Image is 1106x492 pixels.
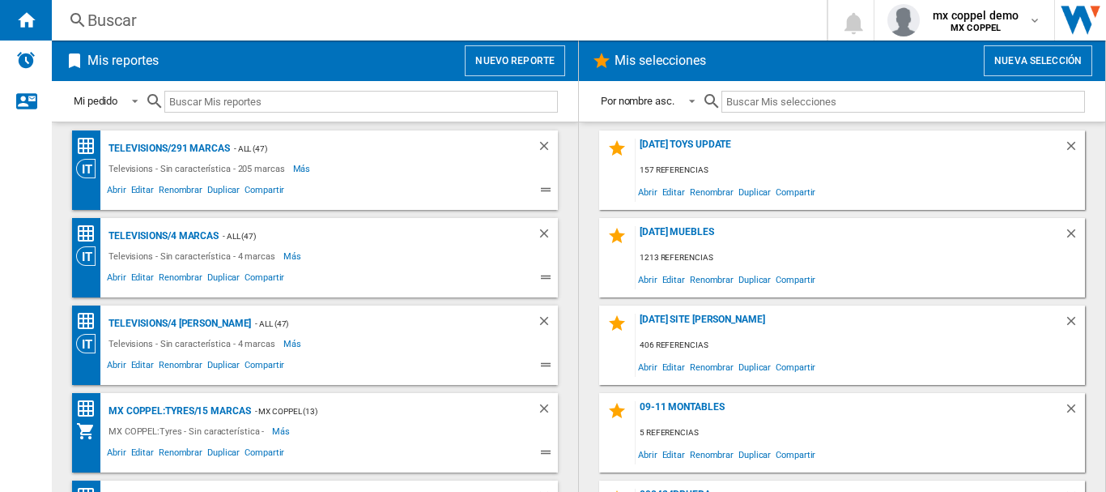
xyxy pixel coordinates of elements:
[74,95,117,107] div: Mi pedido
[933,7,1019,24] span: mx coppel demo
[773,443,818,465] span: Compartir
[537,401,558,421] div: Borrar
[251,314,504,334] div: - ALL (47)
[736,268,773,290] span: Duplicar
[283,246,304,266] span: Más
[104,270,129,289] span: Abrir
[636,268,660,290] span: Abrir
[636,401,1064,423] div: 09-11 MONTABLES
[660,356,687,378] span: Editar
[636,314,1064,336] div: [DATE] site [PERSON_NAME]
[84,45,162,76] h2: Mis reportes
[636,443,660,465] span: Abrir
[156,182,205,202] span: Renombrar
[293,159,313,178] span: Más
[721,91,1085,113] input: Buscar Mis selecciones
[76,311,104,332] div: Matriz de precios
[104,226,219,246] div: Televisions/4 marcas
[283,334,304,353] span: Más
[104,139,230,159] div: Televisions/291 marcas
[736,443,773,465] span: Duplicar
[129,270,156,289] span: Editar
[104,401,251,421] div: MX COPPEL:Tyres/15 marcas
[636,248,1085,268] div: 1213 referencias
[611,45,710,76] h2: Mis selecciones
[1064,139,1085,160] div: Borrar
[736,181,773,203] span: Duplicar
[156,357,205,377] span: Renombrar
[76,334,104,353] div: Visión Categoría
[660,443,687,465] span: Editar
[205,270,242,289] span: Duplicar
[773,268,818,290] span: Compartir
[76,421,104,441] div: Mi colección
[636,181,660,203] span: Abrir
[636,139,1064,160] div: [DATE] toys update
[219,226,504,246] div: - ALL (47)
[636,336,1085,356] div: 406 referencias
[636,423,1085,443] div: 5 referencias
[230,139,504,159] div: - ALL (47)
[164,91,558,113] input: Buscar Mis reportes
[104,334,283,353] div: Televisions - Sin característica - 4 marcas
[1064,226,1085,248] div: Borrar
[1064,314,1085,336] div: Borrar
[636,356,660,378] span: Abrir
[687,181,736,203] span: Renombrar
[272,421,292,441] span: Más
[76,136,104,156] div: Matriz de precios
[76,246,104,266] div: Visión Categoría
[156,445,205,464] span: Renombrar
[104,421,272,441] div: MX COPPEL:Tyres - Sin característica -
[773,356,818,378] span: Compartir
[636,226,1064,248] div: [DATE] MUEBLES
[87,9,785,32] div: Buscar
[129,445,156,464] span: Editar
[660,181,687,203] span: Editar
[887,4,920,36] img: profile.jpg
[251,401,504,421] div: - MX COPPEL (13)
[242,182,287,202] span: Compartir
[205,445,242,464] span: Duplicar
[537,226,558,246] div: Borrar
[129,182,156,202] span: Editar
[687,268,736,290] span: Renombrar
[242,270,287,289] span: Compartir
[773,181,818,203] span: Compartir
[156,270,205,289] span: Renombrar
[76,224,104,244] div: Matriz de precios
[205,182,242,202] span: Duplicar
[1064,401,1085,423] div: Borrar
[104,159,293,178] div: Televisions - Sin característica - 205 marcas
[104,357,129,377] span: Abrir
[984,45,1092,76] button: Nueva selección
[76,159,104,178] div: Visión Categoría
[16,50,36,70] img: alerts-logo.svg
[465,45,565,76] button: Nuevo reporte
[104,445,129,464] span: Abrir
[601,95,674,107] div: Por nombre asc.
[951,23,1001,33] b: MX COPPEL
[660,268,687,290] span: Editar
[76,399,104,419] div: Matriz de precios
[104,314,251,334] div: Televisions/4 [PERSON_NAME]
[104,182,129,202] span: Abrir
[537,314,558,334] div: Borrar
[104,246,283,266] div: Televisions - Sin característica - 4 marcas
[687,356,736,378] span: Renombrar
[242,357,287,377] span: Compartir
[242,445,287,464] span: Compartir
[687,443,736,465] span: Renombrar
[205,357,242,377] span: Duplicar
[537,139,558,159] div: Borrar
[736,356,773,378] span: Duplicar
[129,357,156,377] span: Editar
[636,160,1085,181] div: 157 referencias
